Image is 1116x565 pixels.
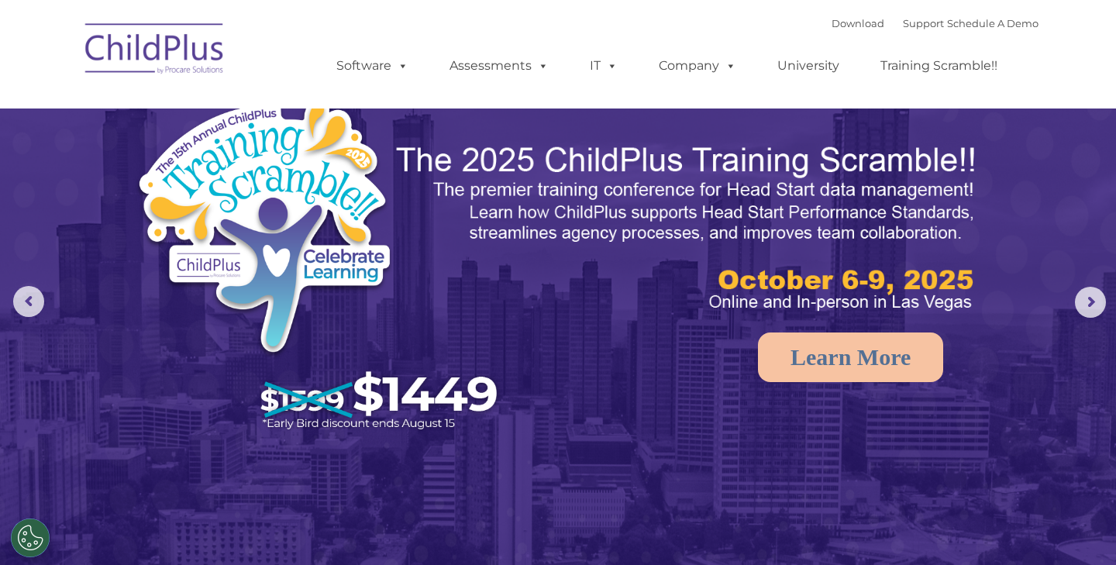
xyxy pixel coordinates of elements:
a: Company [643,50,752,81]
a: Learn More [758,332,943,382]
a: Assessments [434,50,564,81]
a: University [762,50,855,81]
button: Cookies Settings [11,518,50,557]
a: Schedule A Demo [947,17,1038,29]
a: IT [574,50,633,81]
a: Training Scramble!! [865,50,1013,81]
a: Support [903,17,944,29]
a: Download [832,17,884,29]
a: Software [321,50,424,81]
font: | [832,17,1038,29]
img: ChildPlus by Procare Solutions [77,12,232,90]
